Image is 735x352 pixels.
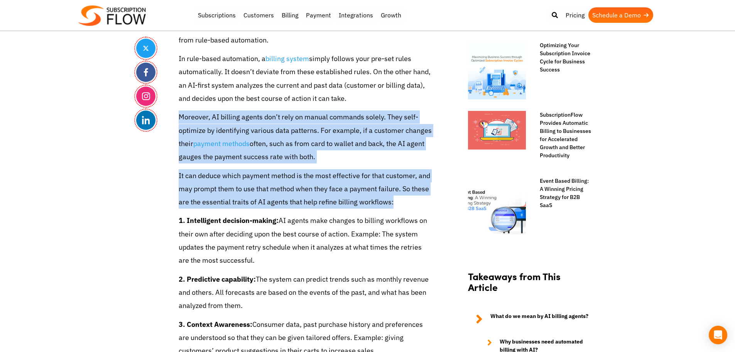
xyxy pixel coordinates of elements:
img: automatic billing-software [468,111,526,150]
a: Customers [240,7,278,23]
strong: 2. Predictive capability: [179,275,256,284]
a: What do we mean by AI billing agents? [468,312,591,326]
strong: 1. Intelligent decision-making: [179,216,279,225]
p: AI agents make changes to billing workflows on their own after deciding upon the best course of a... [179,214,433,267]
p: It can deduce which payment method is the most effective for that customer, and may prompt them t... [179,169,433,209]
p: Moreover, AI billing agents don’t rely on manual commands solely. They self-optimize by identifyi... [179,111,433,163]
strong: What do we mean by AI billing agents? [490,312,588,326]
a: Integrations [335,7,377,23]
img: Event Based Billing [468,177,526,235]
img: Invoice cycle [468,41,526,99]
h2: Takeaways from This Article [468,271,591,301]
div: Open Intercom Messenger [709,326,727,344]
a: Event Based Billing: A Winning Pricing Strategy for B2B SaaS [532,177,591,209]
a: Optimizing Your Subscription Invoice Cycle for Business Success [532,41,591,74]
a: Billing [278,7,302,23]
a: Pricing [562,7,588,23]
a: SubscriptionFlow Provides Automatic Billing to Businesses for Accelerated Growth and Better Produ... [532,111,591,160]
a: Growth [377,7,405,23]
img: Subscriptionflow [78,5,146,26]
p: In rule-based automation, a simply follows your pre-set rules automatically. It doesn’t deviate f... [179,52,433,105]
a: Payment [302,7,335,23]
a: Subscriptions [194,7,240,23]
p: The system can predict trends such as monthly revenue and others. All forecasts are based on the ... [179,273,433,313]
a: Schedule a Demo [588,7,653,23]
strong: 3. Context Awareness: [179,320,252,329]
a: billing system [265,54,309,63]
a: payment methods [193,139,250,148]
